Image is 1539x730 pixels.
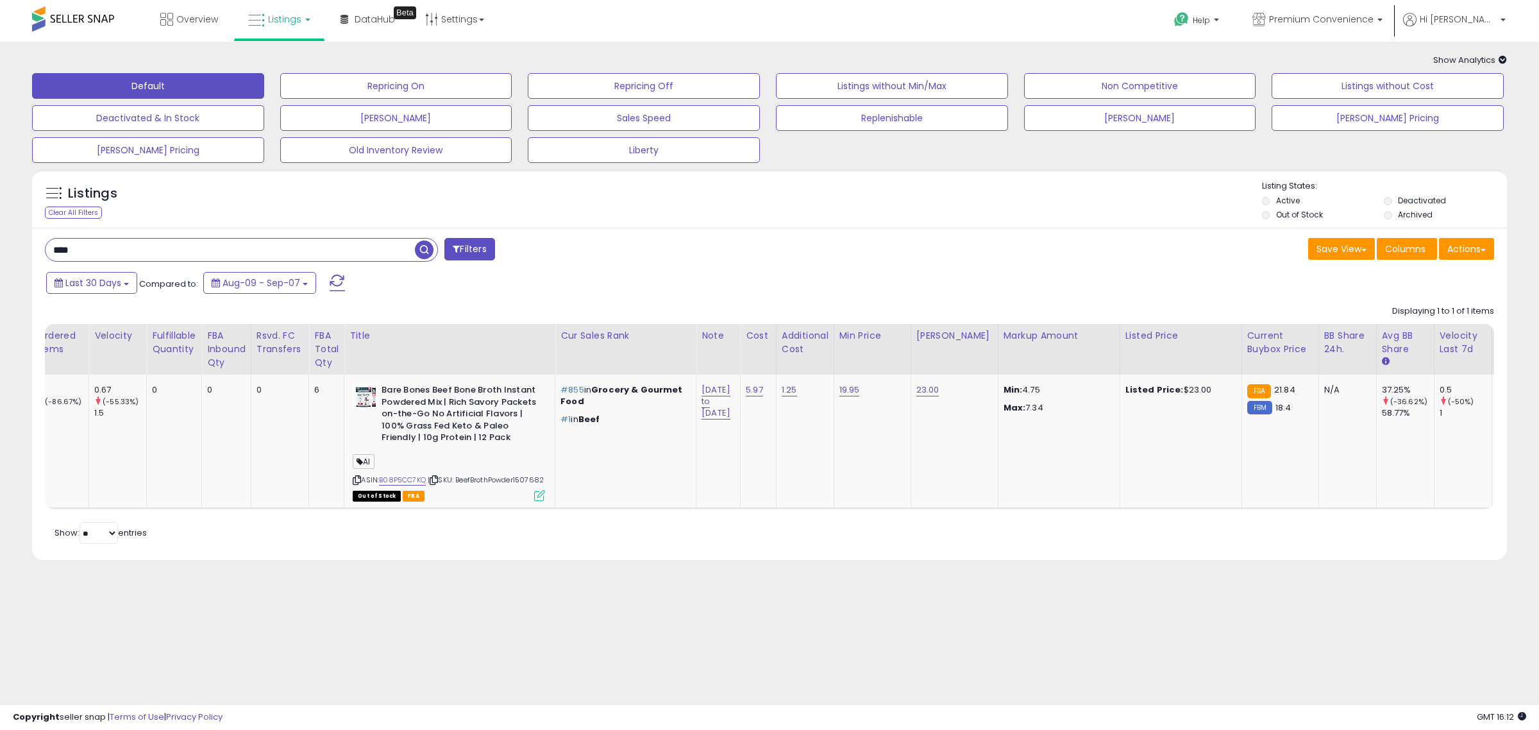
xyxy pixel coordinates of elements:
[94,407,146,419] div: 1.5
[139,278,198,290] span: Compared to:
[1276,209,1323,220] label: Out of Stock
[280,105,512,131] button: [PERSON_NAME]
[1272,73,1504,99] button: Listings without Cost
[45,207,102,219] div: Clear All Filters
[37,329,83,356] div: Ordered Items
[916,329,993,343] div: [PERSON_NAME]
[1398,195,1446,206] label: Deactivated
[528,137,760,163] button: Liberty
[349,329,550,343] div: Title
[1377,238,1437,260] button: Columns
[152,384,192,396] div: 0
[1193,15,1210,26] span: Help
[394,6,416,19] div: Tooltip anchor
[1440,384,1492,396] div: 0.5
[1308,238,1375,260] button: Save View
[32,105,264,131] button: Deactivated & In Stock
[1247,329,1313,356] div: Current Buybox Price
[1125,329,1236,343] div: Listed Price
[1392,305,1494,318] div: Displaying 1 to 1 of 1 items
[1382,356,1390,368] small: Avg BB Share.
[1173,12,1190,28] i: Get Help
[1433,54,1507,66] span: Show Analytics
[1004,402,1026,414] strong: Max:
[1247,384,1271,398] small: FBA
[1324,329,1371,356] div: BB Share 24h.
[1420,13,1497,26] span: Hi [PERSON_NAME]
[353,491,401,502] span: All listings that are currently out of stock and unavailable for purchase on Amazon
[560,384,686,407] p: in
[560,329,691,343] div: Cur Sales Rank
[839,329,905,343] div: Min Price
[528,73,760,99] button: Repricing Off
[1439,238,1494,260] button: Actions
[1385,242,1425,255] span: Columns
[353,384,545,500] div: ASIN:
[314,384,334,396] div: 6
[1403,13,1506,42] a: Hi [PERSON_NAME]
[353,384,378,410] img: 413BIVc1ilL._SL40_.jpg
[1004,329,1114,343] div: Markup Amount
[403,491,425,502] span: FBA
[1382,329,1429,356] div: Avg BB Share
[382,384,537,447] b: Bare Bones Beef Bone Broth Instant Powdered Mix | Rich Savory Packets on-the-Go No Artificial Fla...
[176,13,218,26] span: Overview
[702,329,735,343] div: Note
[1272,105,1504,131] button: [PERSON_NAME] Pricing
[578,413,600,425] span: Beef
[1398,209,1433,220] label: Archived
[223,276,300,289] span: Aug-09 - Sep-07
[65,276,121,289] span: Last 30 Days
[55,527,147,539] span: Show: entries
[1164,2,1232,42] a: Help
[94,384,146,396] div: 0.67
[444,238,494,260] button: Filters
[207,384,241,396] div: 0
[379,475,426,486] a: B08P5CC7KQ
[1382,407,1434,419] div: 58.77%
[280,137,512,163] button: Old Inventory Review
[1274,384,1295,396] span: 21.84
[702,384,730,420] a: [DATE] to [DATE]
[1440,329,1486,356] div: Velocity Last 7d
[256,329,304,356] div: Rsvd. FC Transfers
[1448,396,1474,407] small: (-50%)
[1324,384,1367,396] div: N/A
[1262,180,1508,192] p: Listing States:
[1275,402,1291,414] span: 18.4
[1269,13,1374,26] span: Premium Convenience
[280,73,512,99] button: Repricing On
[746,329,771,343] div: Cost
[94,329,141,343] div: Velocity
[37,407,88,419] div: 15
[314,329,339,369] div: FBA Total Qty
[203,272,316,294] button: Aug-09 - Sep-07
[1247,401,1272,414] small: FBM
[560,413,571,425] span: #1
[776,73,1008,99] button: Listings without Min/Max
[45,396,81,407] small: (-86.67%)
[68,185,117,203] h5: Listings
[528,105,760,131] button: Sales Speed
[1390,396,1427,407] small: (-36.62%)
[782,329,828,356] div: Additional Cost
[1024,105,1256,131] button: [PERSON_NAME]
[256,384,299,396] div: 0
[46,272,137,294] button: Last 30 Days
[353,454,374,469] span: AI
[1125,384,1184,396] b: Listed Price:
[1276,195,1300,206] label: Active
[428,475,544,485] span: | SKU: BeefBrothPowder1507682
[37,384,88,396] div: 2
[32,73,264,99] button: Default
[1440,407,1492,419] div: 1
[839,384,860,396] a: 19.95
[916,384,939,396] a: 23.00
[746,384,763,396] a: 5.97
[268,13,301,26] span: Listings
[560,384,682,407] span: Grocery & Gourmet Food
[1004,402,1110,414] p: 7.34
[207,329,246,369] div: FBA inbound Qty
[103,396,139,407] small: (-55.33%)
[1382,384,1434,396] div: 37.25%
